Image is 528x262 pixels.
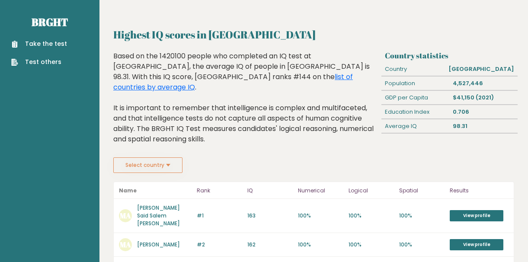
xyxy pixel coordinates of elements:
[32,15,68,29] a: Brght
[450,77,518,90] div: 4,527,446
[197,212,242,220] p: #1
[120,211,131,220] text: MA
[381,77,449,90] div: Population
[113,51,378,157] div: Based on the 1420100 people who completed an IQ test at [GEOGRAPHIC_DATA], the average IQ of peop...
[399,185,445,196] p: Spatial
[349,241,394,249] p: 100%
[399,241,445,249] p: 100%
[11,58,67,67] a: Test others
[197,241,242,249] p: #2
[298,212,343,220] p: 100%
[445,62,518,76] div: [GEOGRAPHIC_DATA]
[113,72,353,92] a: list of countries by average IQ
[137,241,180,248] a: [PERSON_NAME]
[247,241,293,249] p: 162
[381,91,449,105] div: GDP per Capita
[450,91,518,105] div: $41,150 (2021)
[11,39,67,48] a: Take the test
[298,185,343,196] p: Numerical
[349,185,394,196] p: Logical
[450,210,503,221] a: View profile
[137,204,180,227] a: [PERSON_NAME] Said Salem [PERSON_NAME]
[247,212,293,220] p: 163
[349,212,394,220] p: 100%
[381,62,445,76] div: Country
[113,27,514,42] h2: Highest IQ scores in [GEOGRAPHIC_DATA]
[381,105,449,119] div: Education Index
[450,119,518,133] div: 98.31
[385,51,514,60] h3: Country statistics
[399,212,445,220] p: 100%
[113,157,182,173] button: Select country
[298,241,343,249] p: 100%
[120,240,131,249] text: MA
[450,239,503,250] a: View profile
[381,119,449,133] div: Average IQ
[197,185,242,196] p: Rank
[119,187,137,194] b: Name
[450,185,509,196] p: Results
[247,185,293,196] p: IQ
[450,105,518,119] div: 0.706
